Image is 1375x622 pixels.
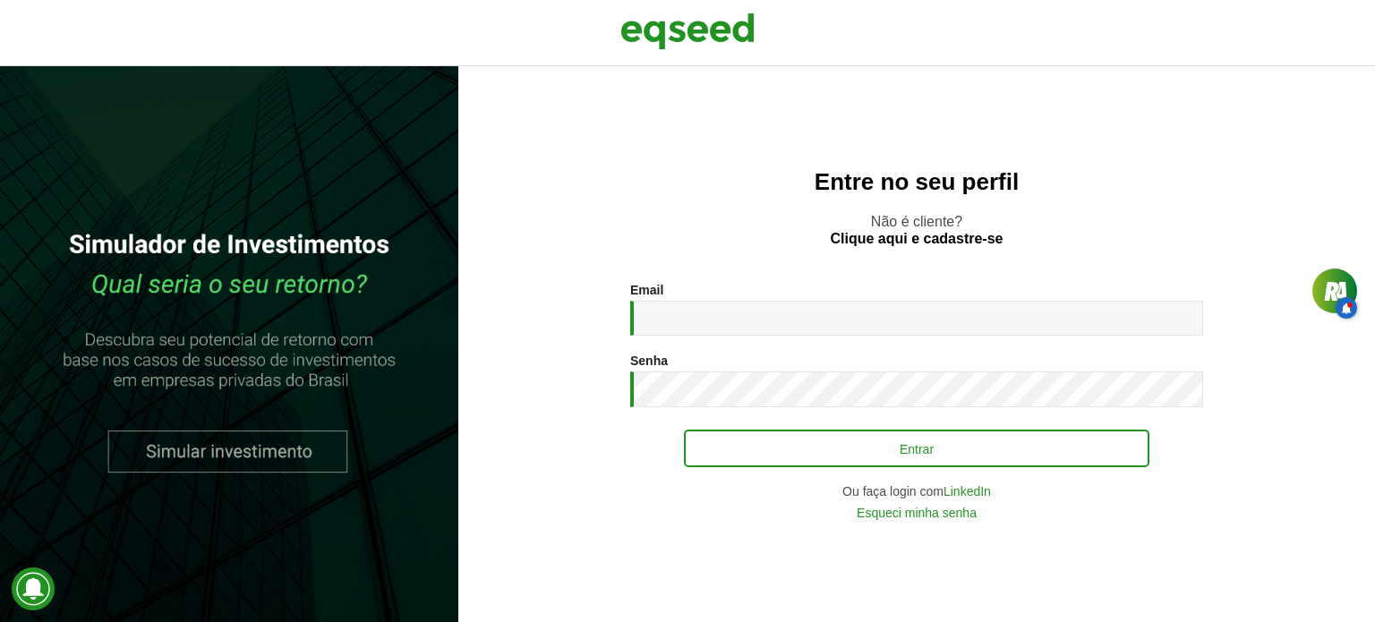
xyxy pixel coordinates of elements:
[831,232,1003,246] a: Clique aqui e cadastre-se
[630,354,668,367] label: Senha
[944,485,991,498] a: LinkedIn
[494,169,1339,195] h2: Entre no seu perfil
[494,213,1339,247] p: Não é cliente?
[684,430,1149,467] button: Entrar
[620,9,755,54] img: EqSeed Logo
[630,284,663,296] label: Email
[857,507,977,519] a: Esqueci minha senha
[630,485,1203,498] div: Ou faça login com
